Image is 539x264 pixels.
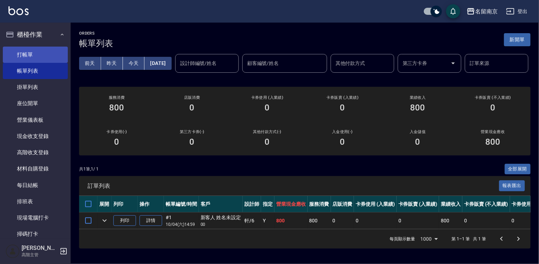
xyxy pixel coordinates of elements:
h2: 卡券販賣 (不入業績) [464,95,522,100]
a: 營業儀表板 [3,112,68,128]
button: Open [448,58,459,69]
div: 名留南京 [475,7,498,16]
td: Y [261,212,274,229]
th: 卡券使用 (入業績) [354,196,397,212]
button: 前天 [79,57,101,70]
a: 座位開單 [3,95,68,112]
td: 軒 /6 [243,212,261,229]
button: 新開單 [504,33,531,46]
h3: 帳單列表 [79,38,113,48]
h2: 入金使用(-) [313,130,372,134]
a: 高階收支登錄 [3,144,68,161]
td: 0 [510,212,539,229]
h5: [PERSON_NAME] [22,245,58,252]
p: 高階主管 [22,252,58,258]
th: 客戶 [199,196,243,212]
a: 材料自購登錄 [3,161,68,177]
a: 掛單列表 [3,79,68,95]
h3: 服務消費 [88,95,146,100]
button: 昨天 [101,57,123,70]
td: #1 [164,212,199,229]
a: 掃碼打卡 [3,226,68,242]
div: 新客人 姓名未設定 [201,214,241,221]
h2: ORDERS [79,31,113,36]
h3: 0 [190,103,195,113]
th: 列印 [112,196,138,212]
td: 0 [397,212,439,229]
th: 操作 [138,196,164,212]
td: 800 [308,212,331,229]
button: 今天 [123,57,145,70]
th: 營業現金應收 [274,196,308,212]
button: 櫃檯作業 [3,25,68,44]
h2: 第三方卡券(-) [163,130,221,134]
button: 全部展開 [505,164,531,175]
h3: 800 [410,103,425,113]
td: 0 [331,212,354,229]
th: 設計師 [243,196,261,212]
p: 每頁顯示數量 [390,236,415,242]
th: 業績收入 [439,196,462,212]
button: 列印 [113,215,136,226]
button: 報表匯出 [499,180,525,191]
a: 排班表 [3,193,68,210]
h2: 卡券使用(-) [88,130,146,134]
h3: 0 [265,137,270,147]
th: 展開 [97,196,112,212]
h3: 800 [109,103,124,113]
th: 指定 [261,196,274,212]
button: 登出 [503,5,531,18]
h2: 營業現金應收 [464,130,522,134]
p: 第 1–1 筆 共 1 筆 [452,236,486,242]
button: expand row [99,215,110,226]
td: 800 [274,212,308,229]
h2: 卡券使用 (入業績) [238,95,296,100]
td: 0 [462,212,510,229]
th: 帳單編號/時間 [164,196,199,212]
div: 1000 [418,229,440,248]
th: 卡券使用(-) [510,196,539,212]
p: 10/04 (六) 14:59 [166,221,197,228]
h3: 0 [340,137,345,147]
h2: 其他付款方式(-) [238,130,296,134]
h2: 店販消費 [163,95,221,100]
h3: 0 [415,137,420,147]
a: 帳單列表 [3,63,68,79]
th: 服務消費 [308,196,331,212]
h3: 0 [265,103,270,113]
th: 卡券販賣 (不入業績) [462,196,510,212]
h3: 0 [340,103,345,113]
button: save [446,4,460,18]
button: [DATE] [144,57,171,70]
img: Logo [8,6,29,15]
p: 共 1 筆, 1 / 1 [79,166,99,172]
h3: 0 [190,137,195,147]
h2: 卡券販賣 (入業績) [313,95,372,100]
img: Person [6,244,20,258]
h3: 0 [491,103,496,113]
td: 0 [354,212,397,229]
a: 現場電腦打卡 [3,210,68,226]
a: 每日結帳 [3,177,68,193]
a: 新開單 [504,36,531,43]
p: 00 [201,221,241,228]
h3: 800 [486,137,500,147]
h2: 入金儲值 [389,130,447,134]
th: 卡券販賣 (入業績) [397,196,439,212]
a: 打帳單 [3,47,68,63]
h3: 0 [114,137,119,147]
th: 店販消費 [331,196,354,212]
a: 詳情 [140,215,162,226]
td: 800 [439,212,462,229]
h2: 業績收入 [389,95,447,100]
span: 訂單列表 [88,182,499,190]
a: 報表匯出 [499,182,525,189]
a: 現金收支登錄 [3,128,68,144]
button: 名留南京 [464,4,500,19]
